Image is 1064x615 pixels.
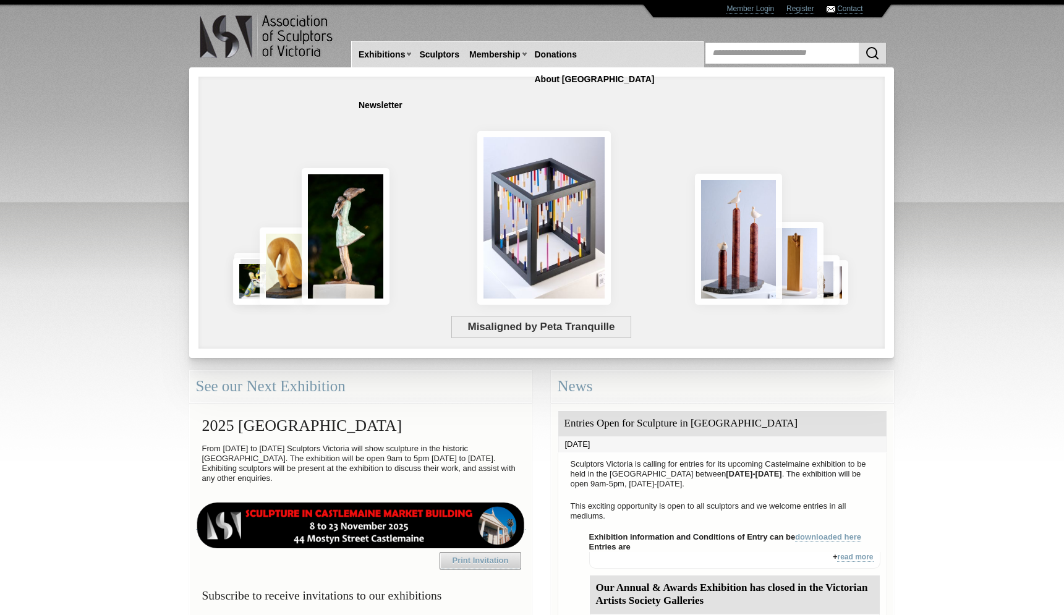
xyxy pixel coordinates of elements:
strong: [DATE]-[DATE] [726,469,782,478]
p: Sculptors Victoria is calling for entries for its upcoming Castelmaine exhibition to be held in t... [564,456,880,492]
img: Misaligned [477,131,611,305]
a: Sculptors [414,43,464,66]
h3: Subscribe to receive invitations to our exhibitions [196,583,526,608]
a: Member Login [726,4,774,14]
img: Connection [302,168,389,305]
a: Register [786,4,814,14]
div: News [551,370,894,403]
a: read more [837,553,873,562]
a: Exhibitions [354,43,410,66]
div: Our Annual & Awards Exhibition has closed in the Victorian Artists Society Galleries [590,575,880,614]
p: From [DATE] to [DATE] Sculptors Victoria will show sculpture in the historic [GEOGRAPHIC_DATA]. T... [196,441,526,486]
a: Contact [837,4,862,14]
div: [DATE] [558,436,887,452]
a: Membership [464,43,525,66]
img: castlemaine-ldrbd25v2.png [196,503,526,548]
div: Entries Open for Sculpture in [GEOGRAPHIC_DATA] [558,411,887,436]
img: Little Frog. Big Climb [767,222,824,305]
p: This exciting opportunity is open to all sculptors and we welcome entries in all mediums. [564,498,880,524]
strong: Exhibition information and Conditions of Entry can be [589,532,862,542]
img: Rising Tides [695,174,782,305]
img: Contact ASV [827,6,835,12]
img: Search [865,46,880,61]
a: Donations [530,43,582,66]
span: Misaligned by Peta Tranquille [451,316,631,338]
a: About [GEOGRAPHIC_DATA] [530,68,660,91]
img: logo.png [199,12,335,61]
div: See our Next Exhibition [189,370,532,403]
h2: 2025 [GEOGRAPHIC_DATA] [196,410,526,441]
a: Print Invitation [440,552,521,569]
div: + [589,552,880,569]
a: downloaded here [795,532,861,542]
a: Newsletter [354,94,407,117]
